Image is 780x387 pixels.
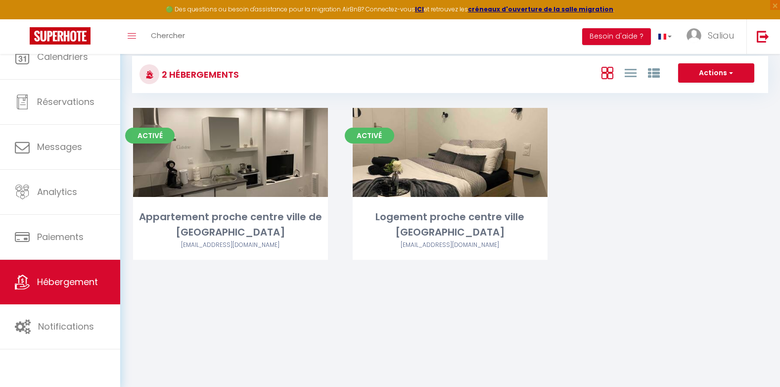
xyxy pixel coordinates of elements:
[125,128,175,144] span: Activé
[38,320,94,333] span: Notifications
[353,241,548,250] div: Airbnb
[687,28,701,43] img: ...
[648,64,660,81] a: Vue par Groupe
[37,96,94,108] span: Réservations
[143,19,192,54] a: Chercher
[353,209,548,241] div: Logement proche centre ville [GEOGRAPHIC_DATA]
[601,64,613,81] a: Vue en Box
[37,231,84,243] span: Paiements
[582,28,651,45] button: Besoin d'aide ?
[708,29,734,42] span: Saliou
[8,4,38,34] button: Ouvrir le widget de chat LiveChat
[151,30,185,41] span: Chercher
[133,209,328,241] div: Appartement proche centre ville de [GEOGRAPHIC_DATA]
[625,64,637,81] a: Vue en Liste
[468,5,613,13] a: créneaux d'ouverture de la salle migration
[37,276,98,288] span: Hébergement
[679,19,746,54] a: ... Saliou
[30,27,91,45] img: Super Booking
[37,50,88,63] span: Calendriers
[159,63,239,86] h3: 2 Hébergements
[678,63,754,83] button: Actions
[37,141,82,153] span: Messages
[37,186,77,198] span: Analytics
[345,128,394,144] span: Activé
[415,5,424,13] a: ICI
[757,30,769,43] img: logout
[133,241,328,250] div: Airbnb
